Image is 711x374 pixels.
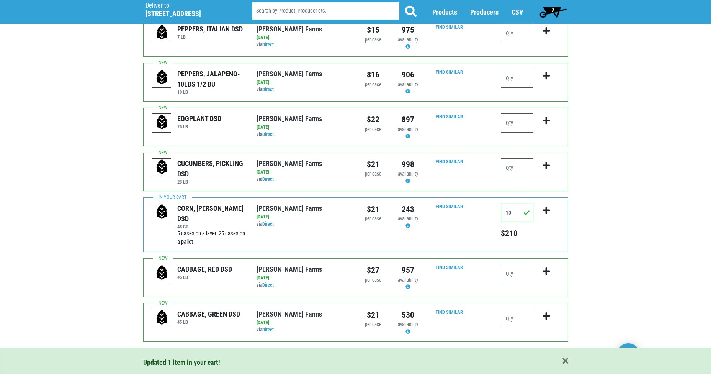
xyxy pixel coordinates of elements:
[145,2,233,10] p: Deliver to:
[361,81,385,89] div: per case
[177,224,245,230] h6: 48 CT
[257,310,322,318] a: [PERSON_NAME] Farms
[361,321,385,328] div: per case
[257,86,350,93] div: via
[262,131,274,137] a: Direct
[257,265,322,273] a: [PERSON_NAME] Farms
[396,203,420,215] div: 243
[152,69,172,88] img: placeholder-variety-43d6402dacf2d531de610a020419775a.svg
[152,203,172,223] img: placeholder-variety-43d6402dacf2d531de610a020419775a.svg
[257,213,350,221] div: [DATE]
[257,319,350,326] div: [DATE]
[177,69,245,89] div: PEPPERS, JALAPENO- 10LBS 1/2 BU
[257,282,350,289] div: via
[398,216,418,221] span: availability
[262,282,274,288] a: Direct
[396,215,420,230] div: Availability may be subject to change.
[262,42,274,48] a: Direct
[262,221,274,227] a: Direct
[152,309,172,328] img: placeholder-variety-43d6402dacf2d531de610a020419775a.svg
[396,264,420,276] div: 957
[436,159,463,164] a: Find Similar
[436,203,463,209] a: Find Similar
[398,322,418,327] span: availability
[432,8,457,16] a: Products
[257,159,322,167] a: [PERSON_NAME] Farms
[361,158,385,171] div: $21
[361,113,385,126] div: $22
[361,203,385,215] div: $21
[536,4,570,20] a: 7
[177,309,240,319] div: CABBAGE, GREEN DSD
[396,309,420,321] div: 530
[143,357,568,367] div: Updated 1 item in your cart!
[257,34,350,41] div: [DATE]
[501,158,533,177] input: Qty
[501,264,533,283] input: Qty
[361,215,385,223] div: per case
[145,10,233,18] h5: [STREET_ADDRESS]
[436,69,463,75] a: Find Similar
[257,176,350,183] div: via
[177,179,245,185] h6: 23 LB
[398,126,418,132] span: availability
[436,264,463,270] a: Find Similar
[177,124,221,130] h6: 25 LB
[436,24,463,30] a: Find Similar
[501,309,533,328] input: Qty
[361,309,385,321] div: $21
[257,115,322,123] a: [PERSON_NAME] Farms
[501,203,533,222] input: Qty
[361,277,385,284] div: per case
[398,277,418,283] span: availability
[177,24,243,34] div: PEPPERS, ITALIAN DSD
[436,114,463,120] a: Find Similar
[262,327,274,333] a: Direct
[396,24,420,36] div: 975
[396,69,420,81] div: 906
[361,264,385,276] div: $27
[398,37,418,43] span: availability
[361,69,385,81] div: $16
[177,230,245,245] span: 5 cases on a layer. 25 cases on a pallet
[152,114,172,133] img: placeholder-variety-43d6402dacf2d531de610a020419775a.svg
[177,274,232,280] h6: 45 LB
[361,24,385,36] div: $15
[177,264,232,274] div: CABBAGE, RED DSD
[257,274,350,282] div: [DATE]
[257,204,322,212] a: [PERSON_NAME] Farms
[512,8,523,16] a: CSV
[396,113,420,126] div: 897
[396,158,420,171] div: 998
[398,82,418,87] span: availability
[552,7,554,13] span: 7
[152,264,172,284] img: placeholder-variety-43d6402dacf2d531de610a020419775a.svg
[361,171,385,178] div: per case
[470,8,499,16] a: Producers
[177,158,245,179] div: CUCUMBERS, PICKLING DSD
[257,41,350,49] div: via
[257,25,322,33] a: [PERSON_NAME] Farms
[177,319,240,325] h6: 45 LB
[177,89,245,95] h6: 10 LB
[501,228,533,238] h5: Total price
[257,79,350,86] div: [DATE]
[257,124,350,131] div: [DATE]
[257,131,350,138] div: via
[177,34,243,40] h6: 7 LB
[501,69,533,88] input: Qty
[361,36,385,44] div: per case
[398,171,418,177] span: availability
[262,87,274,92] a: Direct
[262,176,274,182] a: Direct
[361,126,385,133] div: per case
[257,326,350,334] div: via
[152,159,172,178] img: placeholder-variety-43d6402dacf2d531de610a020419775a.svg
[177,203,245,224] div: CORN, [PERSON_NAME] DSD
[252,2,399,20] input: Search by Product, Producer etc.
[501,113,533,133] input: Qty
[436,309,463,315] a: Find Similar
[257,70,322,78] a: [PERSON_NAME] Farms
